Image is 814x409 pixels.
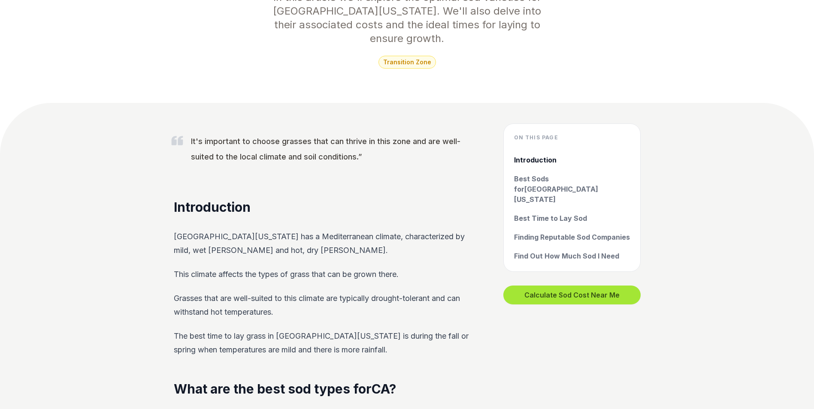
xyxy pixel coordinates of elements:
h2: Introduction [174,199,476,216]
p: [GEOGRAPHIC_DATA][US_STATE] has a Mediterranean climate, characterized by mild, wet [PERSON_NAME]... [174,230,476,257]
h2: What are the best sod types for CA ? [174,381,476,398]
p: It's important to choose grasses that can thrive in this zone and are well-suited to the local cl... [191,134,476,165]
p: This climate affects the types of grass that can be grown there. [174,268,476,281]
a: Introduction [514,155,630,165]
p: The best time to lay grass in [GEOGRAPHIC_DATA][US_STATE] is during the fall or spring when tempe... [174,329,476,357]
a: Finding Reputable Sod Companies [514,232,630,242]
a: Best Sods for[GEOGRAPHIC_DATA][US_STATE] [514,174,630,204]
button: Calculate Sod Cost Near Me [503,286,641,304]
h4: On this page [514,134,630,141]
a: Find Out How Much Sod I Need [514,251,630,261]
span: transition zone [378,56,436,69]
a: Best Time to Lay Sod [514,213,630,223]
p: Grasses that are well-suited to this climate are typically drought-tolerant and can withstand hot... [174,292,476,319]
